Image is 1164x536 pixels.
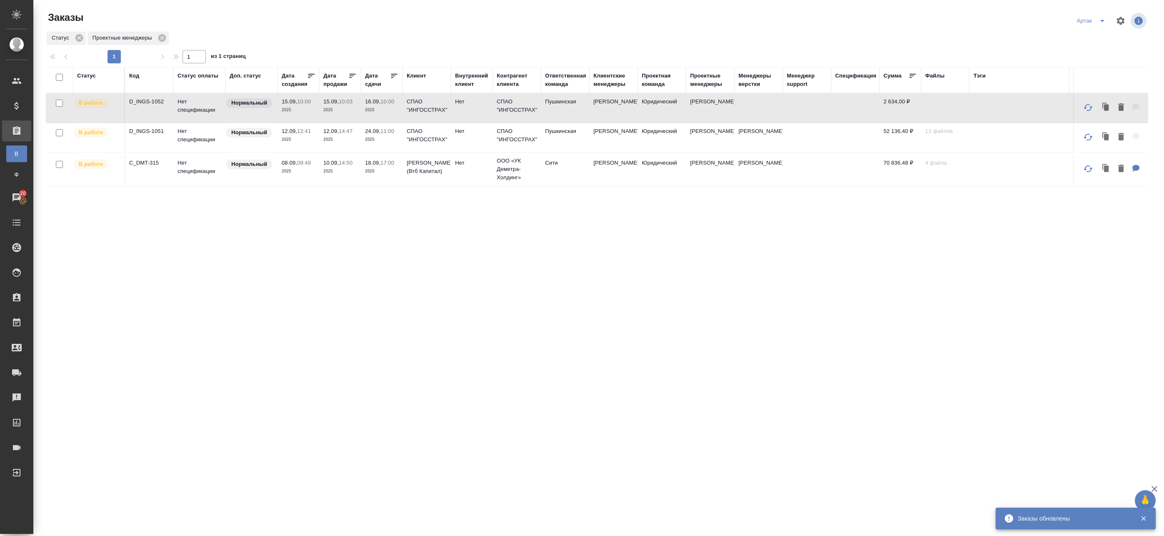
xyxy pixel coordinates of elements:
span: 🙏 [1138,492,1152,509]
p: Статус [52,34,72,42]
p: 2025 [282,106,315,114]
p: 2025 [365,106,398,114]
td: Нет спецификации [173,93,225,123]
div: Проектная команда [642,72,682,88]
span: Ф [10,170,23,179]
p: ООО «УК Деметра-Холдинг» [497,157,537,182]
span: Заказы [46,11,83,24]
p: 17:00 [380,160,394,166]
td: Нет спецификации [173,123,225,152]
p: C_DMT-315 [129,159,169,167]
div: Дата сдачи [365,72,390,88]
span: Посмотреть информацию [1131,13,1148,29]
p: 13 файлов [925,127,965,135]
button: Клонировать [1098,99,1114,116]
div: Статус [77,72,96,80]
div: Статус по умолчанию для стандартных заказов [225,159,273,170]
td: [PERSON_NAME] [589,93,638,123]
p: 09:49 [297,160,311,166]
p: 14:47 [339,128,353,134]
p: 2025 [282,135,315,144]
td: 52 136,40 ₽ [879,123,921,152]
div: Файлы [925,72,944,80]
td: Сити [541,155,589,184]
div: Клиентские менеджеры [593,72,633,88]
button: Удалить [1114,160,1128,178]
p: Нет [455,159,488,167]
td: [PERSON_NAME] [589,155,638,184]
button: Для КМ: разверстать то, что на перевод. на редактуру можно с листа из папки на перевод переводим ... [1128,160,1144,178]
p: [PERSON_NAME] [738,127,779,135]
div: Дата продажи [323,72,348,88]
div: Статус по умолчанию для стандартных заказов [225,98,273,109]
div: Ответственная команда [545,72,586,88]
div: Статус оплаты [178,72,218,80]
p: СПАО "ИНГОССТРАХ" [497,127,537,144]
p: [PERSON_NAME] [738,159,779,167]
td: Юридический [638,155,686,184]
p: СПАО "ИНГОССТРАХ" [407,98,447,114]
p: 2025 [365,167,398,175]
p: 10:00 [380,98,394,105]
div: Доп. статус [230,72,261,80]
td: [PERSON_NAME] [686,123,734,152]
p: В работе [79,128,103,137]
p: 2025 [282,167,315,175]
p: 24.09, [365,128,380,134]
div: Клиент [407,72,426,80]
p: 10:00 [297,98,311,105]
p: Нет [455,127,488,135]
div: Проектные менеджеры [88,32,169,45]
p: 14:50 [339,160,353,166]
button: Обновить [1078,127,1098,147]
div: Код [129,72,139,80]
p: Проектные менеджеры [93,34,155,42]
p: D_INGS-1052 [129,98,169,106]
td: 70 836,48 ₽ [879,155,921,184]
div: Тэги [974,72,986,80]
p: Нормальный [231,160,267,168]
td: [PERSON_NAME] [686,155,734,184]
p: 2025 [365,135,398,144]
p: Нормальный [231,99,267,107]
a: Ф [6,166,27,183]
div: Заказы обновлены [1018,514,1128,523]
p: [PERSON_NAME] (Втб Капитал) [407,159,447,175]
button: Клонировать [1098,160,1114,178]
p: 12.09, [323,128,339,134]
p: 2025 [323,135,357,144]
div: Спецификация [835,72,876,80]
p: СПАО "ИНГОССТРАХ" [497,98,537,114]
button: Обновить [1078,159,1098,179]
p: 18.09, [365,160,380,166]
div: Менеджер support [787,72,827,88]
div: Статус [47,32,86,45]
td: Пушкинская [541,93,589,123]
span: В [10,150,23,158]
p: 08.09, [282,160,297,166]
p: 10.09, [323,160,339,166]
span: 20 [15,189,31,198]
p: 15.09, [323,98,339,105]
p: 10:03 [339,98,353,105]
td: [PERSON_NAME] [589,123,638,152]
div: Контрагент клиента [497,72,537,88]
p: D_INGS-1051 [129,127,169,135]
div: Сумма [884,72,901,80]
td: Нет спецификации [173,155,225,184]
button: Удалить [1114,99,1128,116]
a: В [6,145,27,162]
button: Закрыть [1135,515,1152,522]
div: Дата создания [282,72,307,88]
p: СПАО "ИНГОССТРАХ" [407,127,447,144]
p: 2025 [323,167,357,175]
p: 15.09, [282,98,297,105]
p: 2025 [323,106,357,114]
p: В работе [79,99,103,107]
button: Клонировать [1098,129,1114,146]
p: 4 файла [925,159,965,167]
span: из 1 страниц [211,51,246,63]
p: 12:41 [297,128,311,134]
p: 12.09, [282,128,297,134]
td: Пушкинская [541,123,589,152]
